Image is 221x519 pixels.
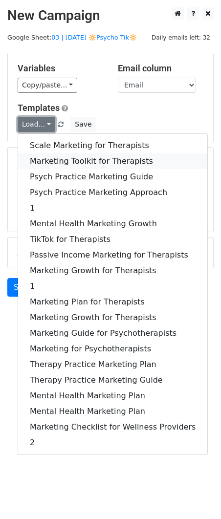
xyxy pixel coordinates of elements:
iframe: Chat Widget [172,472,221,519]
a: Marketing Growth for Therapists [18,310,207,325]
a: Send [7,278,40,297]
span: Daily emails left: 32 [148,32,214,43]
a: Marketing Toolkit for Therapists [18,153,207,169]
button: Save [70,117,96,132]
a: 03 | [DATE] 🔆Psycho Tik🔆 [51,34,137,41]
a: Marketing for Psychotherapists [18,341,207,357]
a: 1 [18,200,207,216]
a: TikTok for Therapists [18,232,207,247]
a: Marketing Guide for Psychotherapists [18,325,207,341]
a: Load... [18,117,55,132]
a: Daily emails left: 32 [148,34,214,41]
a: Marketing Checklist for Wellness Providers [18,419,207,435]
a: Marketing Growth for Therapists [18,263,207,279]
a: Psych Practice Marketing Guide [18,169,207,185]
a: 1 [18,279,207,294]
a: 2 [18,435,207,451]
a: Templates [18,103,60,113]
a: Copy/paste... [18,78,77,93]
a: Marketing Plan for Therapists [18,294,207,310]
a: Mental Health Marketing Plan [18,388,207,404]
h2: New Campaign [7,7,214,24]
a: Therapy Practice Marketing Plan [18,357,207,372]
a: Scale Marketing for Therapists [18,138,207,153]
a: Passive Income Marketing for Therapists [18,247,207,263]
h5: Variables [18,63,103,74]
h5: Email column [118,63,203,74]
a: Therapy Practice Marketing Guide [18,372,207,388]
a: Mental Health Marketing Growth [18,216,207,232]
a: Psych Practice Marketing Approach [18,185,207,200]
small: Google Sheet: [7,34,137,41]
a: Mental Health Marketing Plan [18,404,207,419]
